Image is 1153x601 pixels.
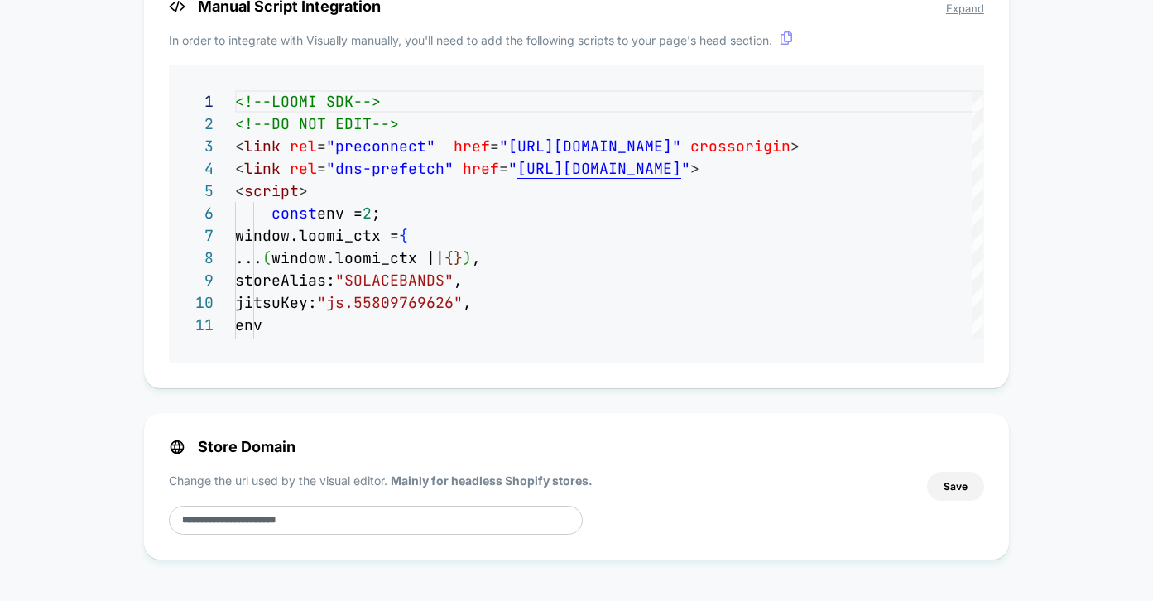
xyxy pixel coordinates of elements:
p: In order to integrate with Visually manually, you'll need to add the following scripts to your pa... [169,31,984,49]
strong: Mainly for headless Shopify stores. [391,474,593,488]
button: Save [927,472,984,501]
p: Change the url used by the visual editor. [169,472,593,489]
span: Store Domain [169,438,295,455]
span: Expand [946,2,984,15]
